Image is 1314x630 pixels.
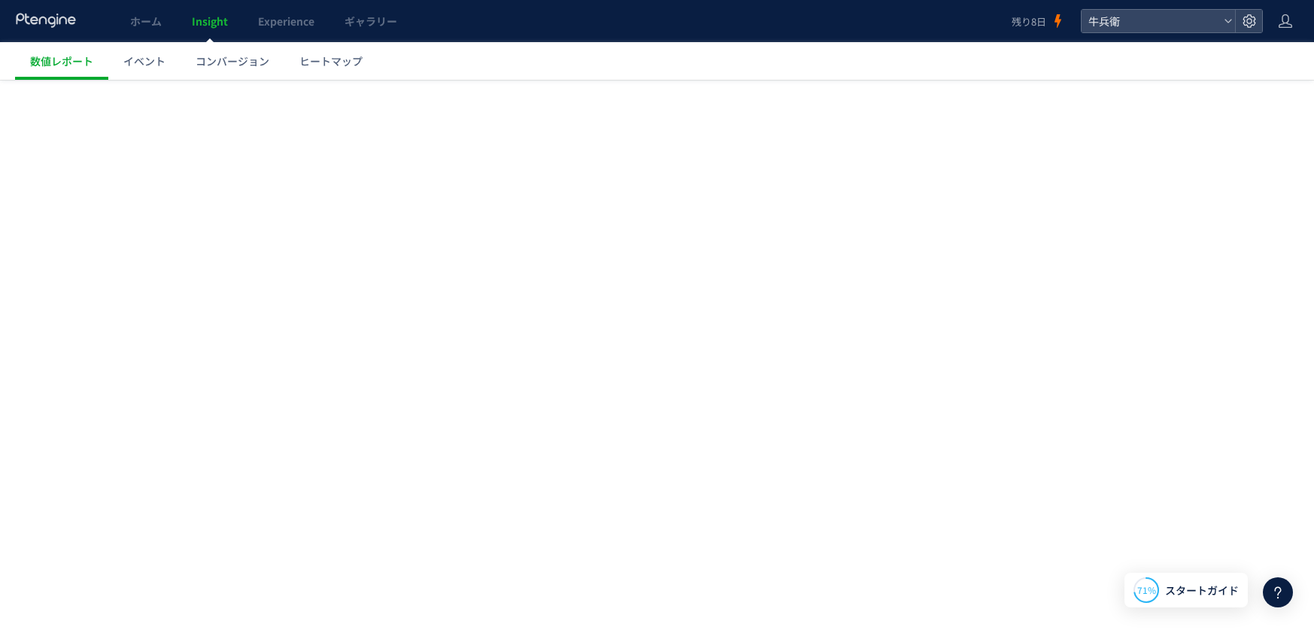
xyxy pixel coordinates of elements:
span: イベント [123,53,165,68]
span: コンバージョン [196,53,269,68]
span: スタートガイド [1165,583,1239,598]
span: 71% [1137,583,1156,596]
span: 牛兵衛 [1084,10,1218,32]
span: ホーム [130,14,162,29]
span: 残り8日 [1012,14,1046,29]
span: ギャラリー [344,14,397,29]
span: Experience [258,14,314,29]
span: ヒートマップ [299,53,363,68]
span: Insight [192,14,228,29]
span: 数値レポート [30,53,93,68]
